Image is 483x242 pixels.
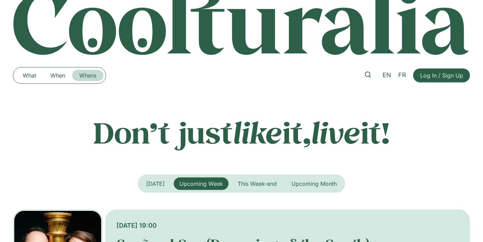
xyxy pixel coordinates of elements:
[238,180,277,187] span: This Week-end
[311,113,361,152] em: live
[233,113,282,152] em: like
[399,71,407,79] span: FR
[413,68,470,82] a: Log In / Sign Up
[379,70,395,80] a: EN
[16,70,103,81] nav: Menu
[146,180,165,187] span: [DATE]
[179,180,223,187] span: Upcoming Week
[383,71,392,79] span: EN
[420,71,463,80] span: Log In / Sign Up
[72,70,103,81] a: Where
[16,70,43,81] a: What
[117,221,459,230] div: [DATE] 19:00
[43,70,72,81] a: When
[395,70,410,80] a: FR
[13,115,470,150] p: Don’t just it, it!
[291,180,337,187] span: Upcoming Month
